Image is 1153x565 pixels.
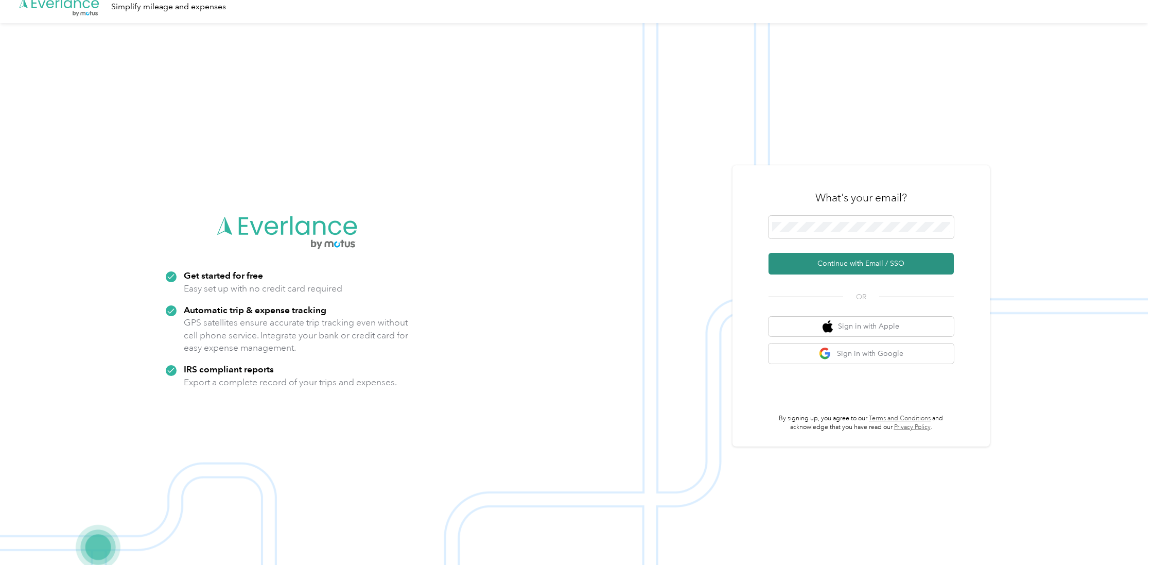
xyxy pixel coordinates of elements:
p: By signing up, you agree to our and acknowledge that you have read our . [768,414,954,432]
strong: IRS compliant reports [184,364,274,374]
p: Easy set up with no credit card required [184,282,342,295]
img: google logo [819,347,832,360]
p: GPS satellites ensure accurate trip tracking even without cell phone service. Integrate your bank... [184,316,409,354]
h3: What's your email? [815,191,907,205]
button: Continue with Email / SSO [768,253,954,275]
p: Export a complete record of your trips and expenses. [184,376,397,389]
a: Terms and Conditions [869,415,931,422]
button: google logoSign in with Google [768,344,954,364]
img: apple logo [823,320,833,333]
a: Privacy Policy [894,423,931,431]
strong: Get started for free [184,270,263,281]
div: Simplify mileage and expenses [111,1,226,13]
button: apple logoSign in with Apple [768,317,954,337]
span: OR [843,292,879,302]
strong: Automatic trip & expense tracking [184,304,326,315]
